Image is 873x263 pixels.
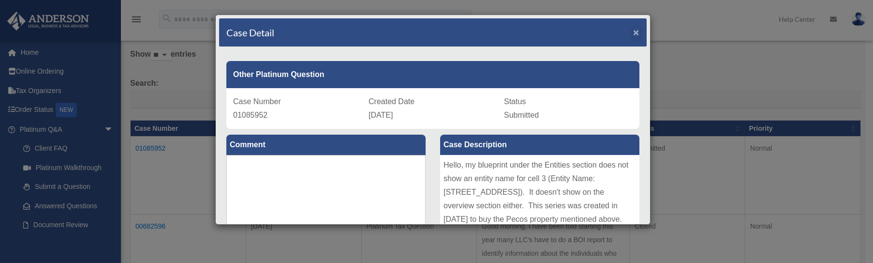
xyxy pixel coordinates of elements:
[504,111,539,119] span: Submitted
[440,135,639,155] label: Case Description
[226,135,426,155] label: Comment
[226,61,639,88] div: Other Platinum Question
[633,27,639,38] span: ×
[233,97,281,106] span: Case Number
[369,111,393,119] span: [DATE]
[369,97,414,106] span: Created Date
[504,97,526,106] span: Status
[633,27,639,37] button: Close
[233,111,267,119] span: 01085952
[226,26,274,39] h4: Case Detail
